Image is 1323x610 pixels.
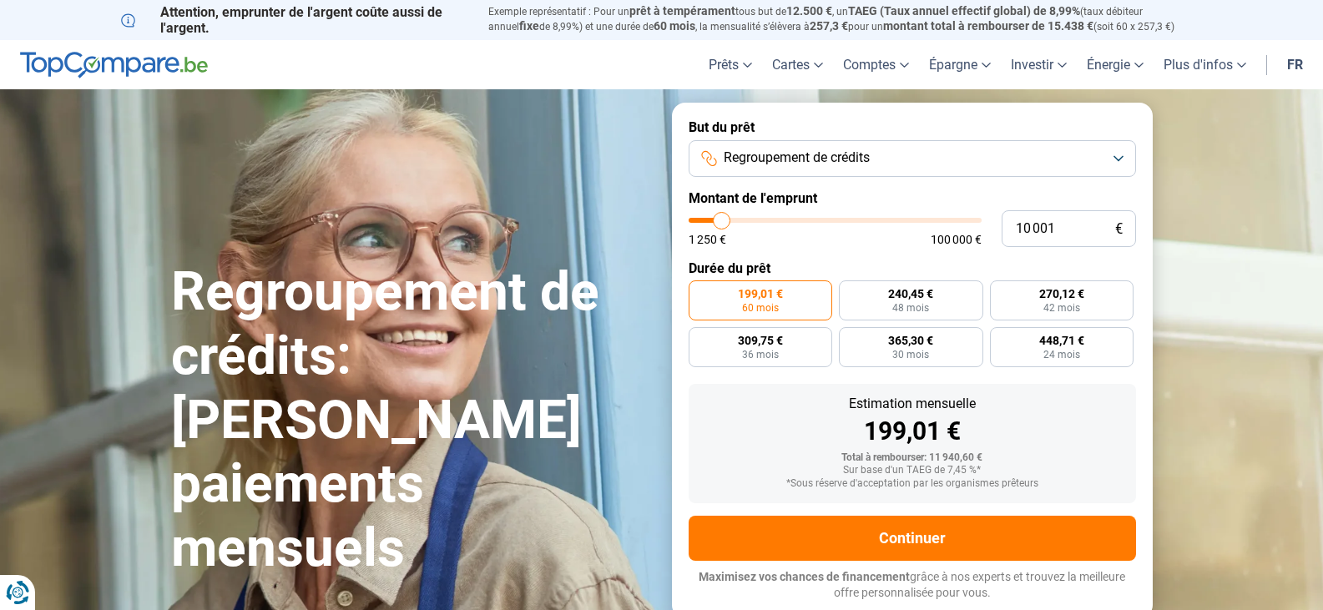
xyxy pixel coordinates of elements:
span: 309,75 € [738,335,783,346]
div: 199,01 € [702,419,1123,444]
label: But du prêt [689,119,1136,135]
span: prêt à tempérament [629,4,735,18]
span: 1 250 € [689,234,726,245]
a: Investir [1001,40,1077,89]
a: fr [1277,40,1313,89]
a: Épargne [919,40,1001,89]
a: Énergie [1077,40,1154,89]
label: Montant de l'emprunt [689,190,1136,206]
img: TopCompare [20,52,208,78]
span: € [1115,222,1123,236]
span: 365,30 € [888,335,933,346]
p: grâce à nos experts et trouvez la meilleure offre personnalisée pour vous. [689,569,1136,602]
span: 36 mois [742,350,779,360]
span: 199,01 € [738,288,783,300]
span: 100 000 € [931,234,982,245]
span: 270,12 € [1039,288,1084,300]
span: montant total à rembourser de 15.438 € [883,19,1093,33]
h1: Regroupement de crédits: [PERSON_NAME] paiements mensuels [171,260,652,581]
span: Regroupement de crédits [724,149,870,167]
span: 60 mois [742,303,779,313]
label: Durée du prêt [689,260,1136,276]
span: 12.500 € [786,4,832,18]
span: 30 mois [892,350,929,360]
button: Regroupement de crédits [689,140,1136,177]
span: 60 mois [654,19,695,33]
span: TAEG (Taux annuel effectif global) de 8,99% [848,4,1080,18]
a: Cartes [762,40,833,89]
span: 24 mois [1043,350,1080,360]
button: Continuer [689,516,1136,561]
span: 48 mois [892,303,929,313]
span: 448,71 € [1039,335,1084,346]
span: 42 mois [1043,303,1080,313]
p: Attention, emprunter de l'argent coûte aussi de l'argent. [121,4,468,36]
div: Estimation mensuelle [702,397,1123,411]
p: Exemple représentatif : Pour un tous but de , un (taux débiteur annuel de 8,99%) et une durée de ... [488,4,1203,34]
span: 240,45 € [888,288,933,300]
a: Prêts [699,40,762,89]
span: fixe [519,19,539,33]
span: Maximisez vos chances de financement [699,570,910,583]
div: Total à rembourser: 11 940,60 € [702,452,1123,464]
span: 257,3 € [810,19,848,33]
a: Plus d'infos [1154,40,1256,89]
a: Comptes [833,40,919,89]
div: Sur base d'un TAEG de 7,45 %* [702,465,1123,476]
div: *Sous réserve d'acceptation par les organismes prêteurs [702,478,1123,490]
